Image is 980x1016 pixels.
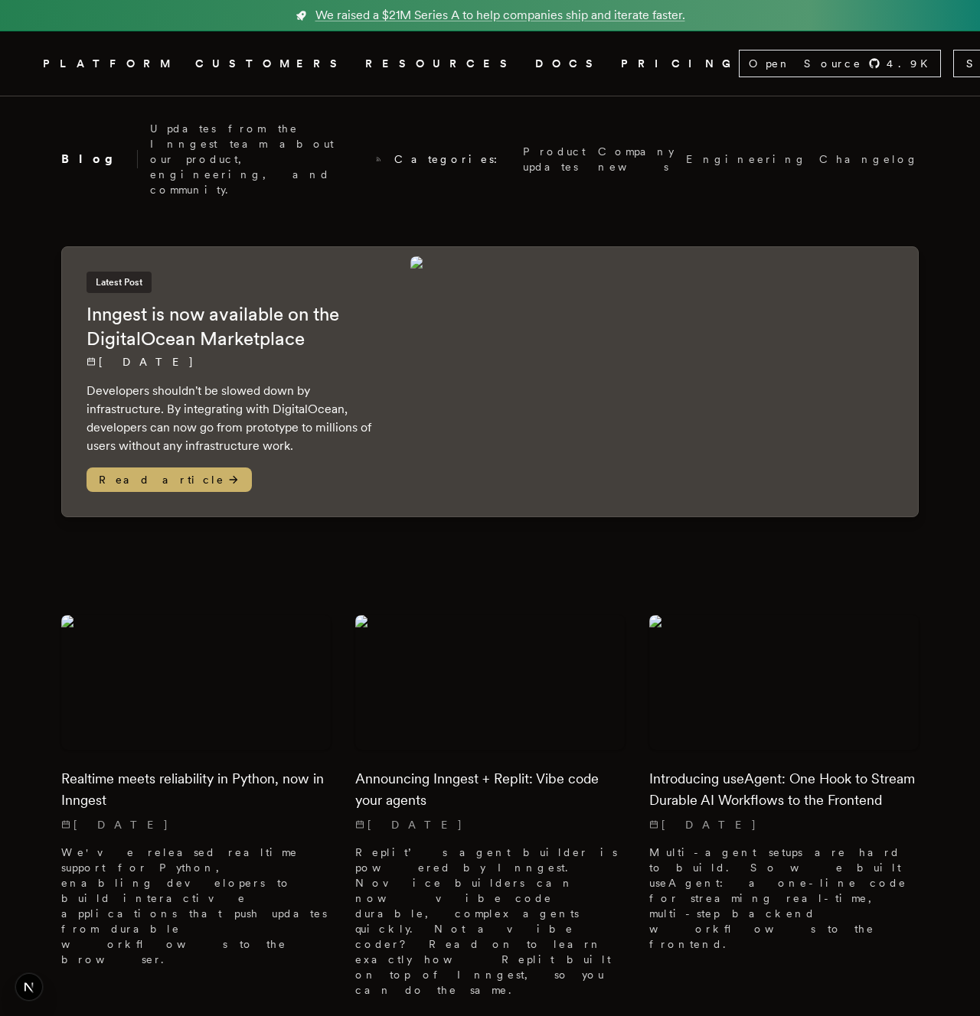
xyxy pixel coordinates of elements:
h2: Realtime meets reliability in Python, now in Inngest [61,768,331,811]
span: Open Source [749,56,862,71]
a: Company news [598,144,674,174]
img: Featured image for Announcing Inngest + Replit: Vibe code your agents blog post [355,615,625,750]
span: 4.9 K [887,56,937,71]
p: Developers shouldn't be slowed down by infrastructure. By integrating with DigitalOcean, develope... [87,382,380,455]
p: Multi-agent setups are hard to build. So we built useAgent: a one-line code for streaming real-ti... [649,845,919,952]
h2: Blog [61,150,138,168]
a: PRICING [621,54,739,73]
span: Latest Post [87,272,152,293]
p: We've released realtime support for Python, enabling developers to build interactive applications... [61,845,331,967]
span: Read article [87,467,252,492]
a: CUSTOMERS [195,54,347,73]
p: [DATE] [355,817,625,832]
p: Replit’s agent builder is powered by Inngest. Novice builders can now vibe code durable, complex ... [355,845,625,998]
a: Latest PostInngest is now available on the DigitalOcean Marketplace[DATE] Developers shouldn't be... [61,246,919,517]
button: PLATFORM [43,54,177,73]
a: Featured image for Announcing Inngest + Replit: Vibe code your agents blog postAnnouncing Inngest... [355,615,625,1010]
a: Changelog [819,151,919,167]
h2: Inngest is now available on the DigitalOcean Marketplace [87,302,380,351]
a: Engineering [686,151,807,167]
img: Featured image for Introducing useAgent: One Hook to Stream Durable AI Workflows to the Frontend ... [649,615,919,750]
button: RESOURCES [365,54,517,73]
p: [DATE] [61,817,331,832]
span: We raised a $21M Series A to help companies ship and iterate faster. [315,6,685,24]
p: Updates from the Inngest team about our product, engineering, and community. [150,121,363,197]
h2: Announcing Inngest + Replit: Vibe code your agents [355,768,625,811]
h2: Introducing useAgent: One Hook to Stream Durable AI Workflows to the Frontend [649,768,919,811]
a: Product updates [523,144,586,174]
p: [DATE] [649,817,919,832]
a: Featured image for Realtime meets reliability in Python, now in Inngest blog postRealtime meets r... [61,615,331,979]
img: Featured image for Realtime meets reliability in Python, now in Inngest blog post [61,615,331,750]
a: Featured image for Introducing useAgent: One Hook to Stream Durable AI Workflows to the Frontend ... [649,615,919,964]
a: DOCS [535,54,603,73]
span: Categories: [394,151,511,167]
img: Featured image for Inngest is now available on the DigitalOcean Marketplace blog post [410,256,912,506]
p: [DATE] [87,354,380,370]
